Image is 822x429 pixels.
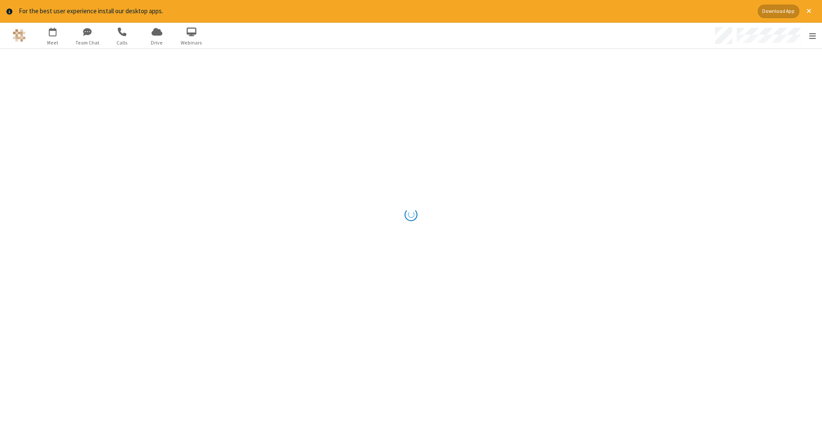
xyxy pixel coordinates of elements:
button: Download App [758,5,799,18]
button: Close alert [802,5,816,18]
span: Drive [141,39,173,47]
div: For the best user experience install our desktop apps. [19,6,751,16]
span: Meet [37,39,69,47]
span: Webinars [176,39,208,47]
span: Calls [106,39,138,47]
img: QA Selenium DO NOT DELETE OR CHANGE [13,29,26,42]
span: Team Chat [71,39,104,47]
